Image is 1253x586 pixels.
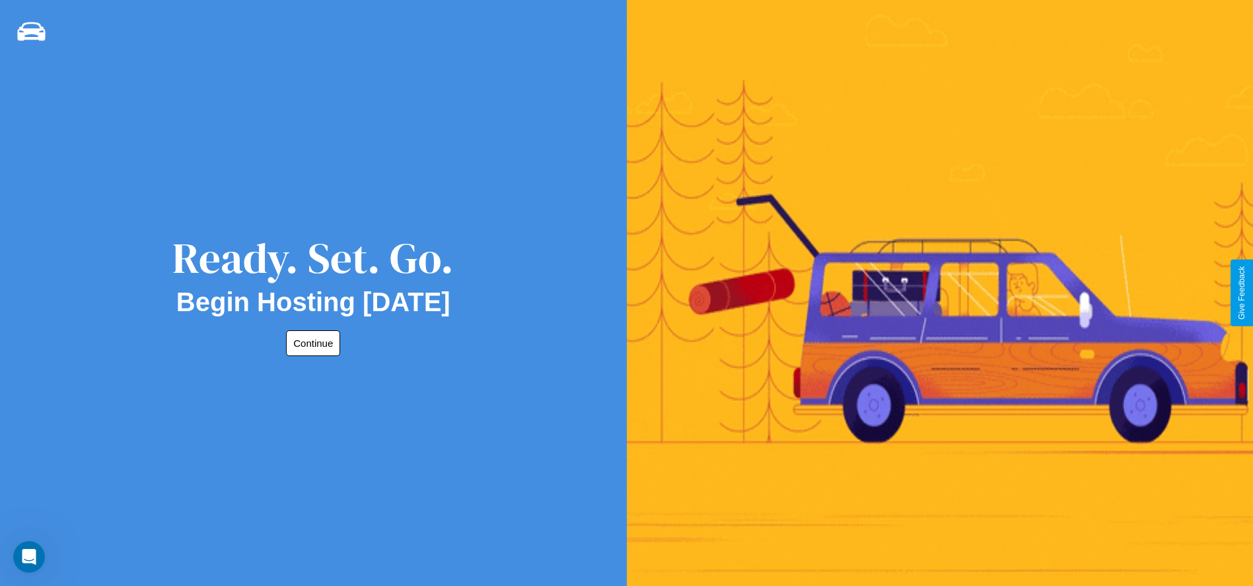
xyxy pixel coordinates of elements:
button: Continue [286,330,340,356]
div: Ready. Set. Go. [172,229,454,287]
h2: Begin Hosting [DATE] [176,287,450,317]
iframe: Intercom live chat [13,541,45,573]
div: Give Feedback [1237,266,1246,320]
